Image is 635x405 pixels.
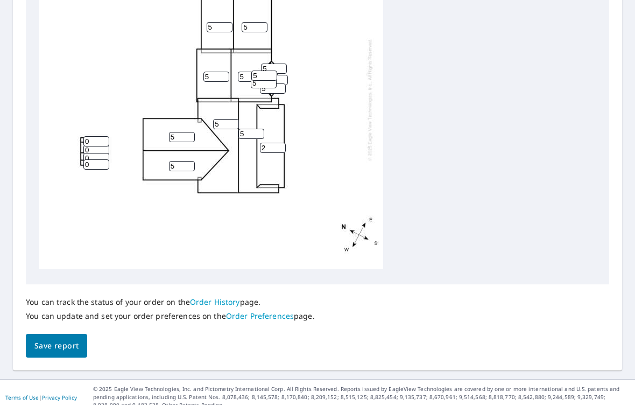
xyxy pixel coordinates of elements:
p: You can track the status of your order on the page. [26,297,315,307]
a: Order Preferences [226,311,294,321]
p: You can update and set your order preferences on the page. [26,311,315,321]
a: Privacy Policy [42,394,77,401]
a: Order History [190,297,240,307]
p: | [5,394,77,401]
button: Save report [26,334,87,358]
a: Terms of Use [5,394,39,401]
span: Save report [34,339,79,353]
